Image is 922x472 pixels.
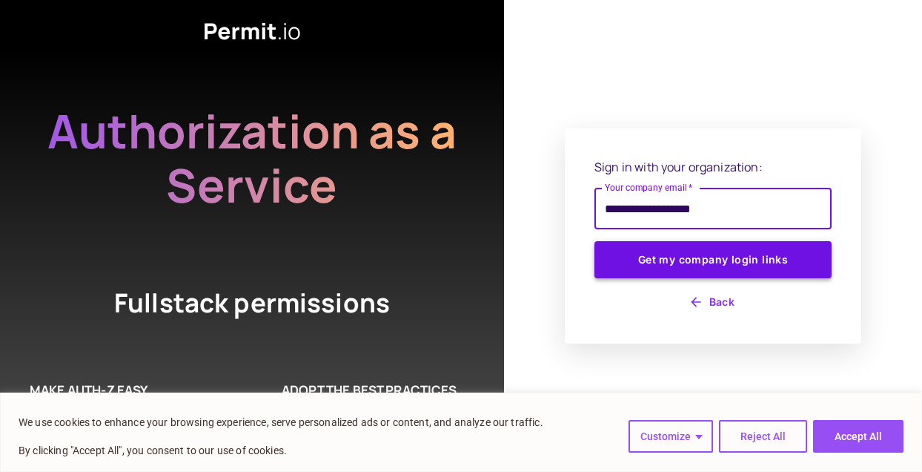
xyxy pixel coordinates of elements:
p: By clicking "Accept All", you consent to our use of cookies. [19,442,543,459]
label: Your company email [605,181,693,194]
h6: MAKE AUTH-Z EASY [30,381,208,400]
button: Back [594,290,832,314]
button: Accept All [813,420,903,453]
p: Sign in with your organization: [594,158,832,176]
h4: Fullstack permissions [59,285,445,321]
h6: ADOPT THE BEST PRACTICES [282,381,460,400]
button: Get my company login links [594,241,832,278]
p: We use cookies to enhance your browsing experience, serve personalized ads or content, and analyz... [19,413,543,431]
button: Customize [629,420,713,453]
button: Reject All [719,420,807,453]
